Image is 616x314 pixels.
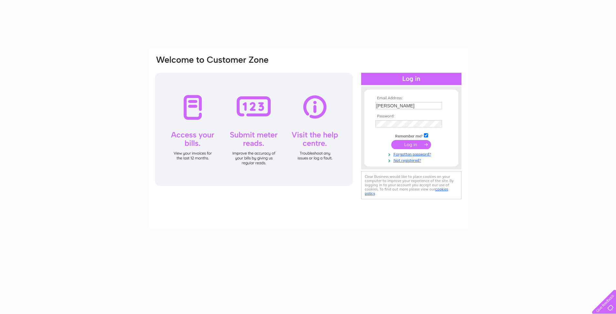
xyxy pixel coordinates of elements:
[375,151,449,157] a: Forgotten password?
[374,132,449,139] td: Remember me?
[374,96,449,101] th: Email Address:
[374,114,449,119] th: Password:
[361,171,461,199] div: Clear Business would like to place cookies on your computer to improve your experience of the sit...
[375,157,449,163] a: Not registered?
[391,140,431,149] input: Submit
[365,187,448,196] a: cookies policy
